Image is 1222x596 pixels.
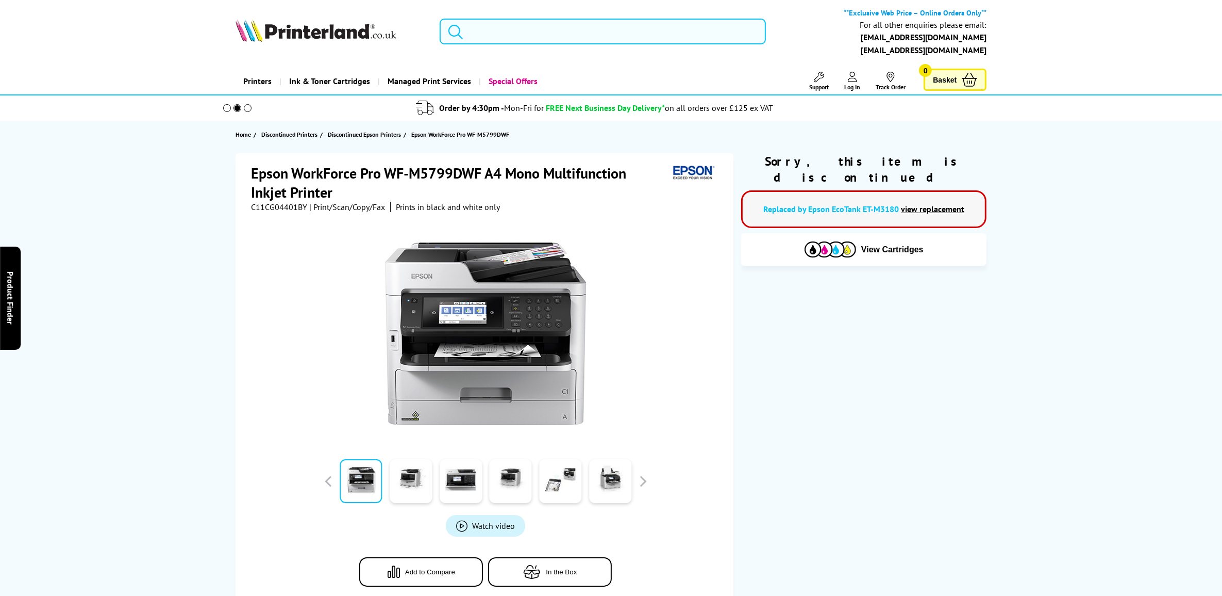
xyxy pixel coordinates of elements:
[251,164,669,202] h1: Epson WorkForce Pro WF-M5799DWF A4 Mono Multifunction Inkjet Printer
[919,64,932,77] span: 0
[236,19,427,44] a: Printerland Logo
[236,129,254,140] a: Home
[328,129,401,140] span: Discontinued Epson Printers
[405,568,455,576] span: Add to Compare
[933,73,957,87] span: Basket
[924,69,986,91] a: Basket 0
[763,204,899,214] a: Replaced by Epson EcoTank ET-M3180
[411,129,512,140] a: Epson WorkForce Pro WF-M5799DWF
[472,521,515,531] span: Watch video
[261,129,320,140] a: Discontinued Printers
[749,241,979,258] button: View Cartridges
[236,68,279,94] a: Printers
[861,32,986,42] a: [EMAIL_ADDRESS][DOMAIN_NAME]
[236,19,396,42] img: Printerland Logo
[328,129,404,140] a: Discontinued Epson Printers
[809,83,829,91] span: Support
[384,233,587,435] img: Epson WorkForce Pro WF-M5799DWF
[236,129,251,140] span: Home
[901,204,964,214] a: view replacement
[844,72,860,91] a: Log In
[488,557,612,587] button: In the Box
[5,271,15,325] span: Product Finder
[479,68,545,94] a: Special Offers
[359,557,483,587] button: Add to Compare
[844,8,986,18] b: **Exclusive Web Price – Online Orders Only**
[546,103,665,113] span: FREE Next Business Day Delivery*
[504,103,544,113] span: Mon-Fri for
[309,202,385,212] span: | Print/Scan/Copy/Fax
[546,568,577,576] span: In the Box
[251,202,307,212] span: C11CG04401BY
[411,129,509,140] span: Epson WorkForce Pro WF-M5799DWF
[289,68,370,94] span: Ink & Toner Cartridges
[861,245,924,254] span: View Cartridges
[669,164,716,183] img: Epson
[279,68,378,94] a: Ink & Toner Cartridges
[844,83,860,91] span: Log In
[809,72,829,91] a: Support
[261,129,317,140] span: Discontinued Printers
[665,103,773,113] div: on all orders over £125 ex VAT
[440,19,765,44] input: Search product or
[446,515,525,537] a: Product_All_Videos
[204,99,986,117] li: modal_delivery
[860,20,986,30] div: For all other enquiries please email:
[439,103,544,113] span: Order by 4:30pm -
[378,68,479,94] a: Managed Print Services
[396,202,500,212] i: Prints in black and white only
[805,241,856,257] img: Cartridges
[741,153,986,185] div: Sorry, this item is discontinued
[876,72,906,91] a: Track Order
[861,45,986,55] a: [EMAIL_ADDRESS][DOMAIN_NAME]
